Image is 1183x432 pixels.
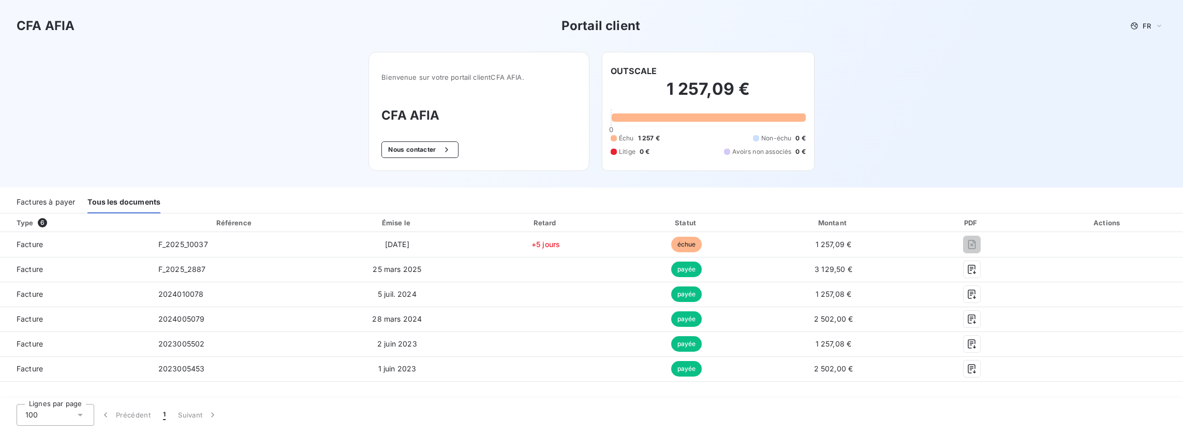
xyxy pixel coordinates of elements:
span: payée [671,286,702,302]
span: 3 129,50 € [815,265,852,273]
div: Type [10,218,148,228]
span: F_2025_2887 [158,265,206,273]
span: Avoirs non associés [732,147,791,156]
span: 1 juin 2023 [378,364,417,373]
span: 0 € [795,147,805,156]
span: [DATE] [385,240,409,249]
button: Précédent [94,404,157,426]
span: Litige [619,147,635,156]
span: 0 € [640,147,649,156]
div: PDF [913,218,1030,228]
span: 2024005079 [158,314,205,323]
span: Non-échu [761,134,791,143]
span: 100 [25,410,38,420]
span: 5 juil. 2024 [378,290,417,298]
button: Suivant [172,404,224,426]
h3: CFA AFIA [381,106,576,125]
span: +5 jours [531,240,560,249]
span: 1 257,09 € [816,240,852,249]
h6: OUTSCALE [611,65,657,77]
span: Bienvenue sur votre portail client CFA AFIA . [381,73,576,81]
button: Nous contacter [381,141,458,158]
span: 2023005502 [158,339,205,348]
div: Émise le [322,218,472,228]
span: F_2025_10037 [158,240,208,249]
h2: 1 257,09 € [611,79,806,110]
span: 25 mars 2025 [373,265,421,273]
span: FR [1143,22,1151,30]
span: 1 257 € [638,134,660,143]
span: 1 257,08 € [816,290,852,298]
span: Facture [8,314,142,324]
span: 6 [38,218,47,227]
span: 1 [163,410,166,420]
span: 0 [609,125,613,134]
span: échue [671,237,702,252]
span: 2024010078 [158,290,204,298]
span: Facture [8,239,142,250]
span: Facture [8,264,142,275]
span: 2 502,00 € [814,364,853,373]
h3: CFA AFIA [17,17,75,35]
div: Montant [758,218,909,228]
div: Factures à payer [17,192,75,213]
span: payée [671,262,702,277]
span: Échu [619,134,634,143]
div: Retard [477,218,615,228]
div: Référence [216,219,252,227]
span: Facture [8,364,142,374]
span: 0 € [795,134,805,143]
span: payée [671,361,702,377]
span: Facture [8,339,142,349]
h3: Portail client [561,17,640,35]
div: Actions [1034,218,1181,228]
span: 1 257,08 € [816,339,852,348]
span: payée [671,311,702,327]
span: payée [671,336,702,352]
span: 2 502,00 € [814,314,853,323]
span: Facture [8,289,142,299]
span: 2 juin 2023 [377,339,417,348]
button: 1 [157,404,172,426]
span: 2023005453 [158,364,205,373]
span: 28 mars 2024 [372,314,422,323]
div: Tous les documents [87,192,160,213]
div: Statut [619,218,754,228]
